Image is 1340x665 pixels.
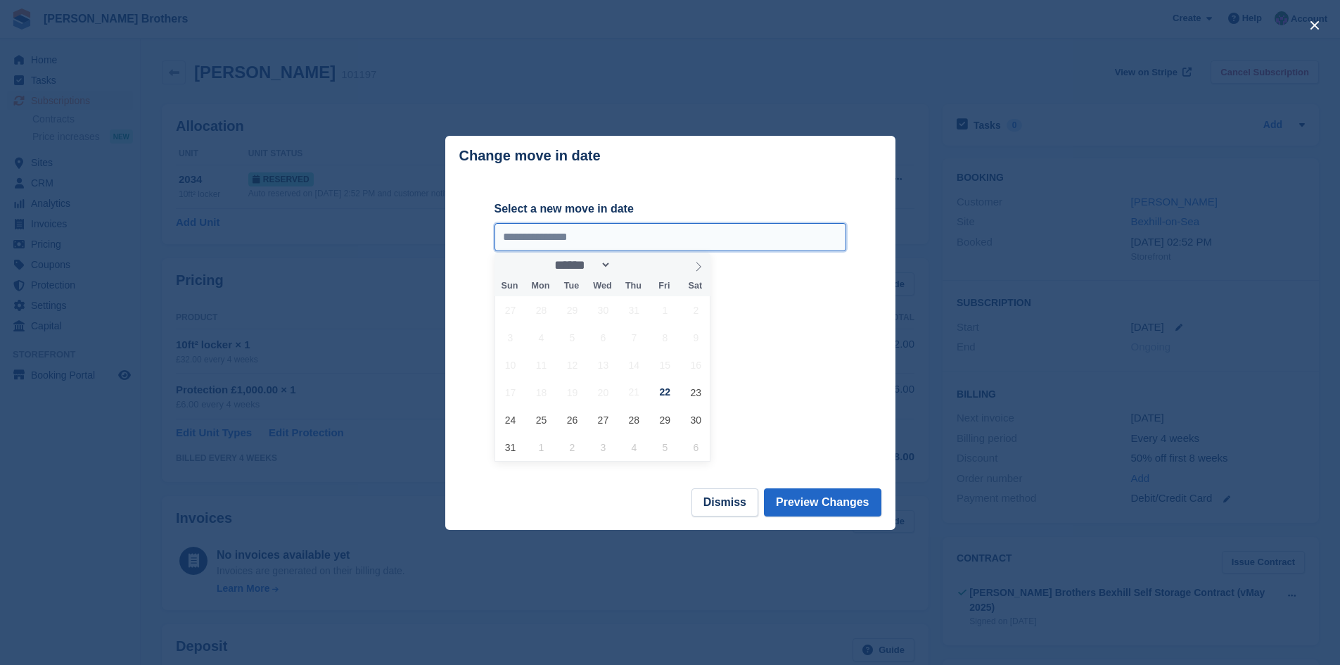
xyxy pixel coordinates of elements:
[1303,14,1326,37] button: close
[459,148,601,164] p: Change move in date
[620,379,648,406] span: August 21, 2025
[589,433,617,461] span: September 3, 2025
[682,324,710,351] span: August 9, 2025
[589,379,617,406] span: August 20, 2025
[682,351,710,379] span: August 16, 2025
[589,406,617,433] span: August 27, 2025
[651,351,679,379] span: August 15, 2025
[679,281,710,291] span: Sat
[589,351,617,379] span: August 13, 2025
[649,281,679,291] span: Fri
[682,379,710,406] span: August 23, 2025
[549,258,611,272] select: Month
[682,433,710,461] span: September 6, 2025
[528,379,555,406] span: August 18, 2025
[589,296,617,324] span: July 30, 2025
[497,433,524,461] span: August 31, 2025
[497,406,524,433] span: August 24, 2025
[559,351,586,379] span: August 12, 2025
[764,488,881,517] button: Preview Changes
[559,433,586,461] span: September 2, 2025
[494,281,525,291] span: Sun
[620,324,648,351] span: August 7, 2025
[651,406,679,433] span: August 29, 2025
[497,379,524,406] span: August 17, 2025
[620,296,648,324] span: July 31, 2025
[620,351,648,379] span: August 14, 2025
[559,324,586,351] span: August 5, 2025
[528,433,555,461] span: September 1, 2025
[618,281,649,291] span: Thu
[587,281,618,291] span: Wed
[620,433,648,461] span: September 4, 2025
[528,351,555,379] span: August 11, 2025
[497,351,524,379] span: August 10, 2025
[497,324,524,351] span: August 3, 2025
[691,488,758,517] button: Dismiss
[494,201,846,217] label: Select a new move in date
[651,379,679,406] span: August 22, 2025
[528,296,555,324] span: July 28, 2025
[651,296,679,324] span: August 1, 2025
[589,324,617,351] span: August 6, 2025
[559,406,586,433] span: August 26, 2025
[556,281,587,291] span: Tue
[611,258,656,272] input: Year
[651,324,679,351] span: August 8, 2025
[651,433,679,461] span: September 5, 2025
[682,406,710,433] span: August 30, 2025
[620,406,648,433] span: August 28, 2025
[528,324,555,351] span: August 4, 2025
[528,406,555,433] span: August 25, 2025
[682,296,710,324] span: August 2, 2025
[497,296,524,324] span: July 27, 2025
[559,296,586,324] span: July 29, 2025
[525,281,556,291] span: Mon
[559,379,586,406] span: August 19, 2025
